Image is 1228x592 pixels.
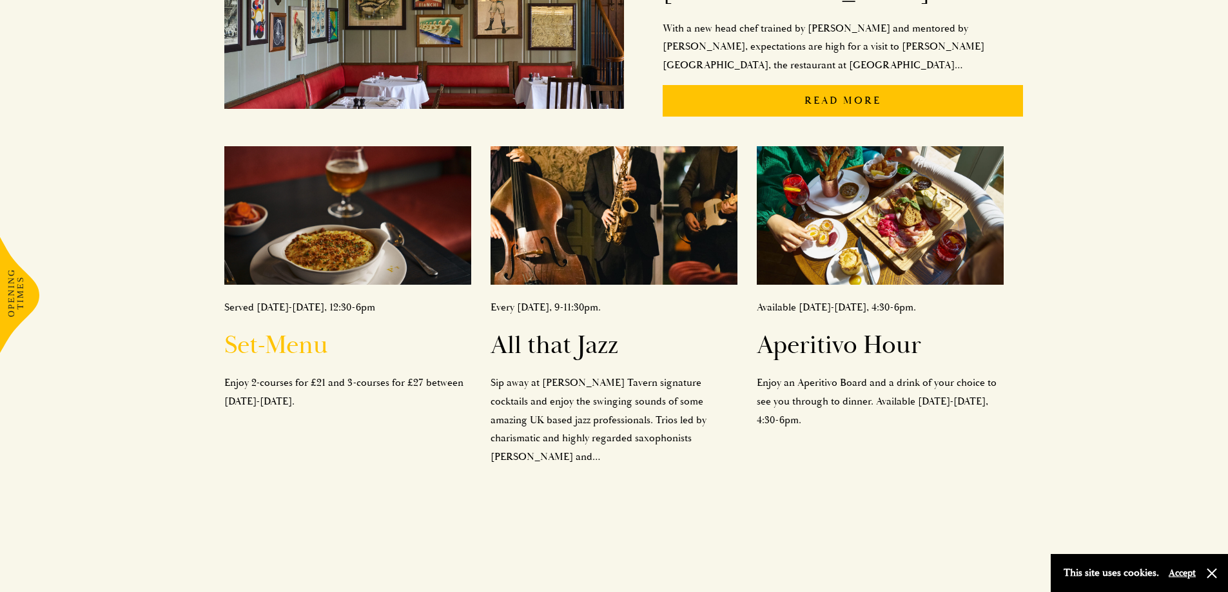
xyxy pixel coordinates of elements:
[757,146,1004,430] a: Available [DATE]-[DATE], 4:30-6pm.Aperitivo HourEnjoy an Aperitivo Board and a drink of your choi...
[663,85,1024,117] p: Read More
[224,374,471,411] p: Enjoy 2-courses for £21 and 3-courses for £27 between [DATE]-[DATE].
[757,374,1004,429] p: Enjoy an Aperitivo Board and a drink of your choice to see you through to dinner. Available [DATE...
[224,330,471,361] h2: Set-Menu
[757,298,1004,317] p: Available [DATE]-[DATE], 4:30-6pm.
[491,374,737,466] p: Sip away at [PERSON_NAME] Tavern signature cocktails and enjoy the swinging sounds of some amazin...
[757,330,1004,361] h2: Aperitivo Hour
[1169,567,1196,579] button: Accept
[224,146,471,411] a: Served [DATE]-[DATE], 12:30-6pmSet-MenuEnjoy 2-courses for £21 and 3-courses for £27 between [DAT...
[663,19,1024,75] p: With a new head chef trained by [PERSON_NAME] and mentored by [PERSON_NAME], expectations are hig...
[1205,567,1218,580] button: Close and accept
[224,298,471,317] p: Served [DATE]-[DATE], 12:30-6pm
[491,330,737,361] h2: All that Jazz
[1064,564,1159,582] p: This site uses cookies.
[491,298,737,317] p: Every [DATE], 9-11:30pm.
[491,146,737,466] a: Every [DATE], 9-11:30pm.All that JazzSip away at [PERSON_NAME] Tavern signature cocktails and enj...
